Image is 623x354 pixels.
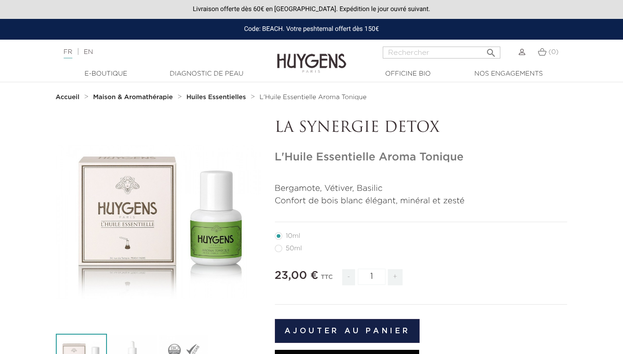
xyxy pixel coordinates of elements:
[388,269,403,285] span: +
[342,269,355,285] span: -
[277,39,346,74] img: Huygens
[463,69,555,79] a: Nos engagements
[275,183,568,195] p: Bergamote, Vétiver, Basilic
[83,49,93,55] a: EN
[548,49,558,55] span: (0)
[275,195,568,207] p: Confort de bois blanc élégant, minéral et zesté
[275,319,420,343] button: Ajouter au panier
[260,94,367,101] a: L'Huile Essentielle Aroma Tonique
[358,269,386,285] input: Quantité
[186,94,248,101] a: Huiles Essentielles
[486,45,497,56] i: 
[186,94,246,100] strong: Huiles Essentielles
[275,232,311,240] label: 10ml
[59,47,253,58] div: |
[275,270,319,281] span: 23,00 €
[275,119,568,137] p: LA SYNERGIE DETOX
[93,94,173,100] strong: Maison & Aromathérapie
[321,267,333,292] div: TTC
[64,49,72,59] a: FR
[60,69,152,79] a: E-Boutique
[275,151,568,164] h1: L'Huile Essentielle Aroma Tonique
[56,94,82,101] a: Accueil
[93,94,175,101] a: Maison & Aromathérapie
[275,245,313,252] label: 50ml
[383,47,500,59] input: Rechercher
[260,94,367,100] span: L'Huile Essentielle Aroma Tonique
[56,94,80,100] strong: Accueil
[362,69,454,79] a: Officine Bio
[483,44,499,56] button: 
[160,69,253,79] a: Diagnostic de peau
